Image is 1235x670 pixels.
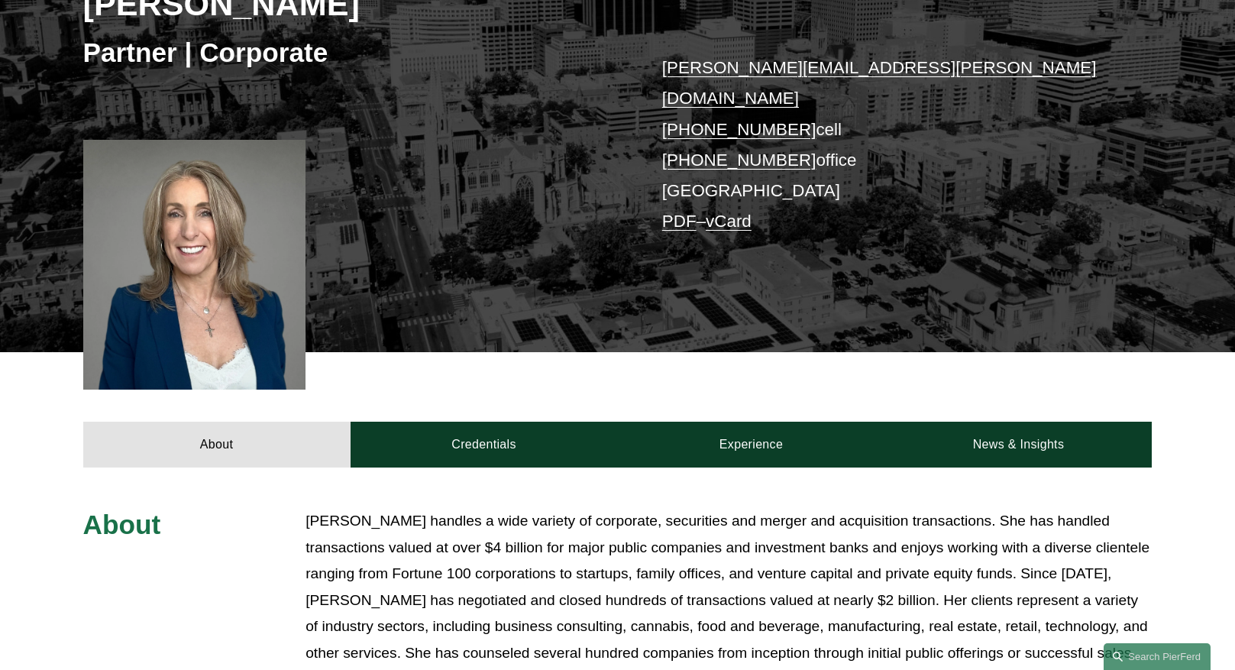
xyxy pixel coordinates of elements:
p: cell office [GEOGRAPHIC_DATA] – [662,53,1107,238]
p: [PERSON_NAME] handles a wide variety of corporate, securities and merger and acquisition transact... [306,508,1152,666]
span: About [83,510,161,539]
a: [PERSON_NAME][EMAIL_ADDRESS][PERSON_NAME][DOMAIN_NAME] [662,58,1097,108]
a: Credentials [351,422,618,468]
a: About [83,422,351,468]
a: Search this site [1104,643,1211,670]
a: vCard [706,212,752,231]
a: [PHONE_NUMBER] [662,151,816,170]
a: [PHONE_NUMBER] [662,120,816,139]
a: PDF [662,212,697,231]
a: Experience [618,422,885,468]
h3: Partner | Corporate [83,36,618,70]
a: News & Insights [884,422,1152,468]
